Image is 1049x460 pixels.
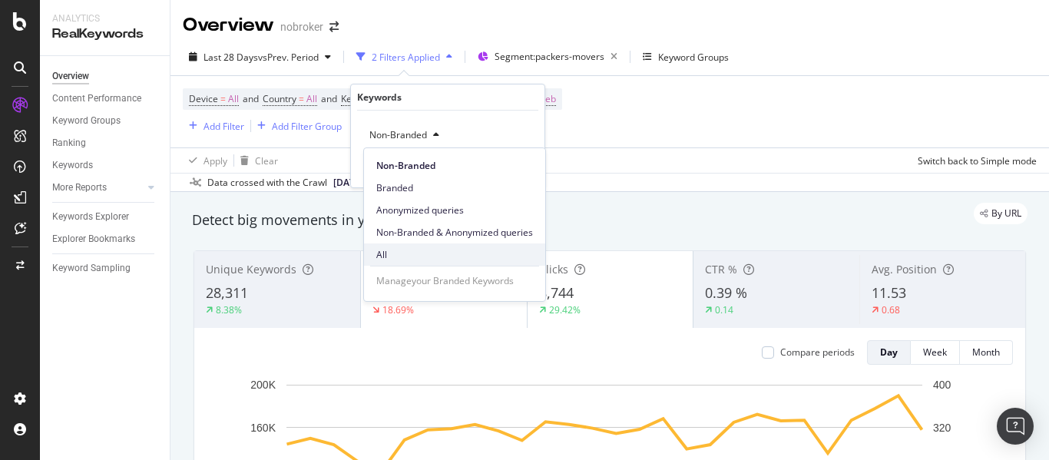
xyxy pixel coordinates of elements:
[250,422,276,434] text: 160K
[52,68,89,84] div: Overview
[52,135,159,151] a: Ranking
[204,51,258,64] span: Last 28 Days
[539,283,574,302] span: 8,744
[52,231,135,247] div: Explorer Bookmarks
[327,174,382,192] button: [DATE]
[539,262,568,276] span: Clicks
[52,91,141,107] div: Content Performance
[228,88,239,110] span: All
[206,283,248,302] span: 28,311
[658,51,729,64] div: Keyword Groups
[234,148,278,173] button: Clear
[376,181,533,195] span: Branded
[280,19,323,35] div: nobroker
[715,303,733,316] div: 0.14
[376,273,514,289] a: Manageyour Branded Keywords
[183,45,337,69] button: Last 28 DaysvsPrev. Period
[882,303,900,316] div: 0.68
[537,88,556,110] span: Web
[52,113,121,129] div: Keyword Groups
[52,25,157,43] div: RealKeywords
[204,154,227,167] div: Apply
[974,203,1027,224] div: legacy label
[52,135,86,151] div: Ranking
[52,113,159,129] a: Keyword Groups
[243,92,259,105] span: and
[306,88,317,110] span: All
[52,231,159,247] a: Explorer Bookmarks
[272,120,342,133] div: Add Filter Group
[911,340,960,365] button: Week
[189,92,218,105] span: Device
[372,51,440,64] div: 2 Filters Applied
[52,68,159,84] a: Overview
[472,45,624,69] button: Segment:packers-movers
[376,204,533,217] span: Anonymized queries
[333,176,363,190] span: 2025 Aug. 4th
[52,180,107,196] div: More Reports
[382,303,414,316] div: 18.69%
[255,154,278,167] div: Clear
[52,157,159,174] a: Keywords
[183,12,274,38] div: Overview
[183,117,244,135] button: Add Filter
[204,120,244,133] div: Add Filter
[52,157,93,174] div: Keywords
[872,262,937,276] span: Avg. Position
[363,128,427,141] span: Non-Branded
[52,260,159,276] a: Keyword Sampling
[183,148,227,173] button: Apply
[207,176,327,190] div: Data crossed with the Crawl
[780,346,855,359] div: Compare periods
[341,92,382,105] span: Keywords
[376,226,533,240] span: Non-Branded & Anonymized queries
[350,45,458,69] button: 2 Filters Applied
[357,91,402,104] div: Keywords
[357,160,405,175] button: Cancel
[376,248,533,262] span: All
[991,209,1021,218] span: By URL
[997,408,1034,445] div: Open Intercom Messenger
[867,340,911,365] button: Day
[216,303,242,316] div: 8.38%
[972,346,1000,359] div: Month
[206,262,296,276] span: Unique Keywords
[918,154,1037,167] div: Switch back to Simple mode
[220,92,226,105] span: =
[933,379,951,391] text: 400
[880,346,898,359] div: Day
[376,273,514,289] div: Manage your Branded Keywords
[250,379,276,391] text: 200K
[52,260,131,276] div: Keyword Sampling
[251,117,342,135] button: Add Filter Group
[376,159,533,173] span: Non-Branded
[258,51,319,64] span: vs Prev. Period
[933,422,951,434] text: 320
[329,22,339,32] div: arrow-right-arrow-left
[705,283,747,302] span: 0.39 %
[52,91,159,107] a: Content Performance
[321,92,337,105] span: and
[52,180,144,196] a: More Reports
[299,92,304,105] span: =
[263,92,296,105] span: Country
[52,209,129,225] div: Keywords Explorer
[912,148,1037,173] button: Switch back to Simple mode
[363,123,445,147] button: Non-Branded
[705,262,737,276] span: CTR %
[495,50,604,63] span: Segment: packers-movers
[872,283,906,302] span: 11.53
[52,12,157,25] div: Analytics
[52,209,159,225] a: Keywords Explorer
[549,303,581,316] div: 29.42%
[960,340,1013,365] button: Month
[923,346,947,359] div: Week
[637,45,735,69] button: Keyword Groups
